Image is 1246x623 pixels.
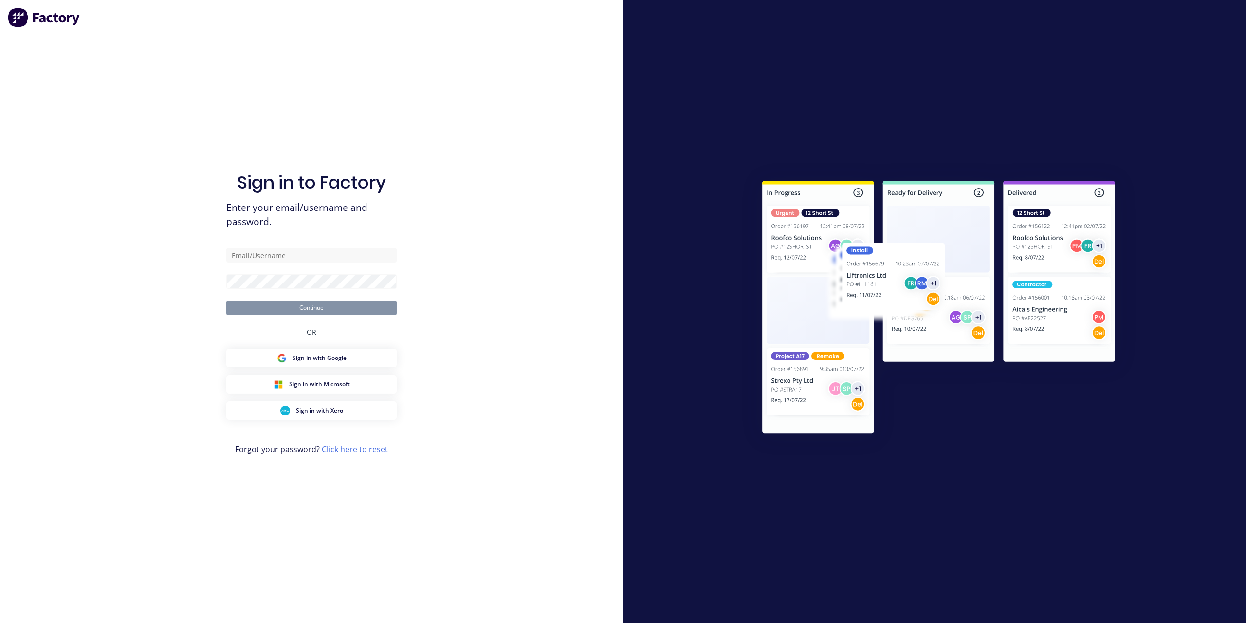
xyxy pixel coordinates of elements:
img: Sign in [741,161,1136,456]
a: Click here to reset [322,444,388,454]
span: Sign in with Google [293,354,347,362]
button: Continue [226,301,397,315]
img: Microsoft Sign in [274,379,283,389]
img: Xero Sign in [280,406,290,415]
img: Google Sign in [277,353,287,363]
div: OR [307,315,316,349]
span: Sign in with Xero [296,406,343,415]
h1: Sign in to Factory [237,172,386,193]
span: Forgot your password? [235,443,388,455]
button: Microsoft Sign inSign in with Microsoft [226,375,397,394]
button: Google Sign inSign in with Google [226,349,397,367]
img: Factory [8,8,81,27]
button: Xero Sign inSign in with Xero [226,401,397,420]
span: Sign in with Microsoft [289,380,350,389]
input: Email/Username [226,248,397,263]
span: Enter your email/username and password. [226,201,397,229]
